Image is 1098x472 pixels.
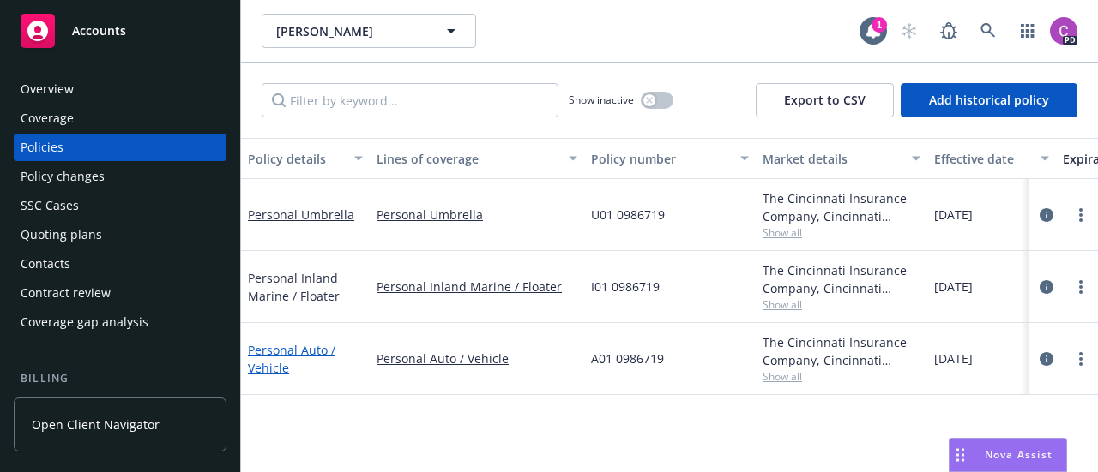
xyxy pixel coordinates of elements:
a: Report a Bug [932,14,966,48]
button: Nova Assist [949,438,1067,472]
a: Accounts [14,7,226,55]
button: Add historical policy [901,83,1077,117]
a: Coverage [14,105,226,132]
div: Market details [763,150,902,168]
button: Policy details [241,138,370,179]
div: Coverage gap analysis [21,308,148,336]
button: Effective date [927,138,1056,179]
div: Policy number [591,150,730,168]
span: A01 0986719 [591,350,664,367]
button: [PERSON_NAME] [262,14,476,48]
a: Personal Auto / Vehicle [377,350,577,367]
div: Lines of coverage [377,150,558,168]
div: Contract review [21,279,111,307]
span: [DATE] [934,278,973,296]
a: Personal Auto / Vehicle [248,342,335,376]
span: Show all [763,297,920,312]
div: Drag to move [950,439,971,471]
span: Show all [763,225,920,240]
a: Policies [14,134,226,161]
div: Policy details [248,150,344,168]
div: SSC Cases [21,192,79,219]
span: Nova Assist [985,447,1053,462]
a: Switch app [1011,14,1045,48]
a: Overview [14,75,226,103]
input: Filter by keyword... [262,83,558,117]
a: Coverage gap analysis [14,308,226,336]
div: Policies [21,134,63,161]
div: Quoting plans [21,221,102,248]
a: Contacts [14,250,226,278]
div: Contacts [21,250,70,278]
a: Contract review [14,279,226,307]
a: more [1071,349,1091,369]
span: Export to CSV [784,92,866,108]
a: more [1071,277,1091,297]
a: Search [971,14,1005,48]
div: 1 [872,17,887,33]
span: U01 0986719 [591,206,665,224]
div: Effective date [934,150,1030,168]
a: circleInformation [1036,349,1057,369]
a: circleInformation [1036,205,1057,225]
a: more [1071,205,1091,225]
span: Show inactive [569,93,634,107]
div: Policy changes [21,163,105,190]
div: Overview [21,75,74,103]
a: Personal Umbrella [248,206,354,223]
div: The Cincinnati Insurance Company, Cincinnati Insurance Companies [763,261,920,297]
span: Accounts [72,24,126,38]
a: Start snowing [892,14,926,48]
span: [DATE] [934,206,973,224]
a: Personal Inland Marine / Floater [248,270,340,304]
button: Market details [756,138,927,179]
a: Policy changes [14,163,226,190]
div: Billing [14,370,226,387]
div: Coverage [21,105,74,132]
a: circleInformation [1036,277,1057,297]
div: The Cincinnati Insurance Company, Cincinnati Insurance Companies [763,333,920,369]
span: Add historical policy [929,92,1049,108]
span: Open Client Navigator [32,415,160,433]
button: Lines of coverage [370,138,584,179]
img: photo [1050,17,1077,45]
span: Show all [763,369,920,384]
button: Export to CSV [756,83,894,117]
div: The Cincinnati Insurance Company, Cincinnati Insurance Companies [763,189,920,225]
a: Personal Umbrella [377,206,577,224]
a: Quoting plans [14,221,226,248]
span: [DATE] [934,350,973,367]
span: I01 0986719 [591,278,660,296]
a: SSC Cases [14,192,226,219]
a: Personal Inland Marine / Floater [377,278,577,296]
button: Policy number [584,138,756,179]
span: [PERSON_NAME] [276,22,425,40]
